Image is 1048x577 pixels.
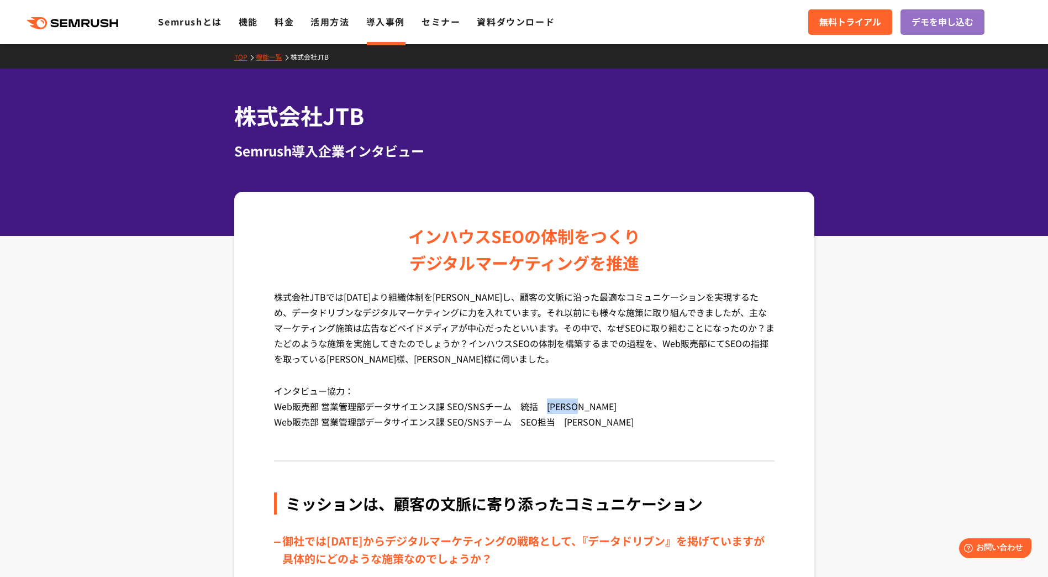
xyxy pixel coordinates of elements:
a: 機能 [239,15,258,28]
a: Semrushとは [158,15,222,28]
span: 無料トライアル [819,15,881,29]
span: デモを申し込む [912,15,973,29]
p: 株式会社JTBでは[DATE]より組織体制を[PERSON_NAME]し、顧客の文脈に沿った最適なコミュニケーションを実現するため、データドリブンなデジタルマーケティングに力を入れています。それ... [274,289,775,383]
a: 導入事例 [366,15,405,28]
a: デモを申し込む [900,9,984,35]
a: 機能一覧 [256,52,291,61]
a: 料金 [275,15,294,28]
a: 資料ダウンロード [477,15,555,28]
div: Semrush導入企業インタビュー [234,141,814,161]
div: インハウスSEOの体制をつくり デジタルマーケティングを推進 [408,223,640,276]
p: インタビュー協力： Web販売部 営業管理部データサイエンス課 SEO/SNSチーム 統括 [PERSON_NAME] Web販売部 営業管理部データサイエンス課 SEO/SNSチーム SEO担... [274,383,775,446]
div: 御社では[DATE]からデジタルマーケティングの戦略として、『データドリブン』を掲げていますが具体的にどのような施策なのでしょうか？ [274,532,775,568]
a: TOP [234,52,256,61]
div: ミッションは、顧客の文脈に寄り添ったコミュニケーション [274,492,775,515]
h1: 株式会社JTB [234,99,814,132]
a: 株式会社JTB [291,52,337,61]
a: 活用方法 [310,15,349,28]
a: 無料トライアル [808,9,892,35]
iframe: Help widget launcher [950,534,1036,565]
a: セミナー [422,15,460,28]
